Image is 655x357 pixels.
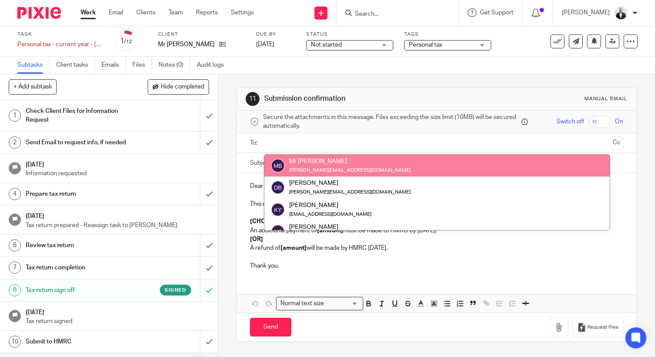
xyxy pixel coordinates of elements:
[26,239,136,252] h1: Review tax return
[9,262,21,274] div: 7
[614,6,628,20] img: _SKY9589-Edit-2.jpeg
[26,210,209,221] h1: [DATE]
[289,212,371,217] small: [EMAIL_ADDRESS][DOMAIN_NAME]
[271,159,285,173] img: svg%3E
[250,318,291,337] input: Send
[409,42,442,48] span: Personal tax
[158,40,215,49] p: Mr [PERSON_NAME]
[26,306,209,317] h1: [DATE]
[124,39,132,44] small: /12
[250,182,623,190] p: Dear [PERSON_NAME],
[250,159,273,167] label: Subject:
[289,157,411,166] div: Mr [PERSON_NAME]
[9,136,21,149] div: 2
[9,188,21,200] div: 4
[306,31,393,38] label: Status
[26,187,136,201] h1: Prepare tax return
[158,31,245,38] label: Client
[276,297,363,310] div: Search for option
[562,8,610,17] p: [PERSON_NAME]
[278,299,326,308] span: Normal text size
[289,223,411,231] div: [PERSON_NAME]
[263,113,519,131] span: Secure the attachments in this message. Files exceeding the size limit (10MB) will be secured aut...
[26,317,209,326] p: Tax return signed
[26,335,136,348] h1: Submit to HMRC
[246,92,260,106] div: 11
[587,324,618,331] span: Request files
[610,136,623,150] button: Cc
[56,57,95,74] a: Client tasks
[557,117,584,126] span: Switch off
[250,262,623,270] p: Thank you.
[17,40,105,49] div: Personal tax - current year - [DATE]-[DATE]
[354,10,432,18] input: Search
[231,8,254,17] a: Settings
[9,239,21,252] div: 6
[26,261,136,274] h1: Tax return completion
[250,218,294,224] strong: [CHOOSE ONE]
[311,42,342,48] span: Not started
[289,201,371,209] div: [PERSON_NAME]
[120,36,132,46] div: 1
[256,41,274,48] span: [DATE]
[404,31,491,38] label: Tags
[109,8,123,17] a: Email
[271,224,285,238] img: svg%3E
[26,136,136,149] h1: Send Email to request info, if needed
[250,244,623,252] p: A refund of will be made by HMRC [DATE].
[317,228,343,234] strong: [amount]
[271,180,285,194] img: svg%3E
[17,31,105,38] label: Task
[9,109,21,122] div: 1
[165,286,186,294] span: Signed
[289,168,411,173] small: [PERSON_NAME][EMAIL_ADDRESS][DOMAIN_NAME]
[289,190,411,194] small: [PERSON_NAME][EMAIL_ADDRESS][DOMAIN_NAME]
[26,158,209,169] h1: [DATE]
[480,10,513,16] span: Get Support
[26,221,209,230] p: Tax return prepared - Reassign task to [PERSON_NAME]
[159,57,190,74] a: Notes (0)
[289,179,411,187] div: [PERSON_NAME]
[101,57,126,74] a: Emails
[132,57,152,74] a: Files
[256,31,295,38] label: Due by
[271,203,285,217] img: svg%3E
[250,236,263,242] strong: [OR]
[136,8,155,17] a: Clients
[9,284,21,296] div: 8
[9,79,57,94] button: + Add subtask
[280,245,307,251] strong: [amount]
[17,7,61,19] img: Pixie
[573,317,623,337] button: Request files
[161,84,204,91] span: Hide completed
[26,169,209,178] p: Information requested
[327,299,358,308] input: Search for option
[26,284,136,297] h1: Tax return sign off
[17,57,50,74] a: Subtasks
[17,40,105,49] div: Personal tax - current year - 2025-2026
[250,226,623,235] p: An additional payment of must be made to HMRC by [DATE].
[250,139,260,147] label: To:
[81,8,96,17] a: Work
[9,336,21,348] div: 10
[196,8,218,17] a: Reports
[197,57,230,74] a: Audit logs
[148,79,209,94] button: Hide completed
[169,8,183,17] a: Team
[264,94,456,103] h1: Submission confirmation
[250,200,623,208] p: This email is to confirm that your personal tax return has been submitted to HMRC.
[584,95,628,102] div: Manual email
[615,117,623,126] span: On
[26,105,136,127] h1: Check Client Files for Information Request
